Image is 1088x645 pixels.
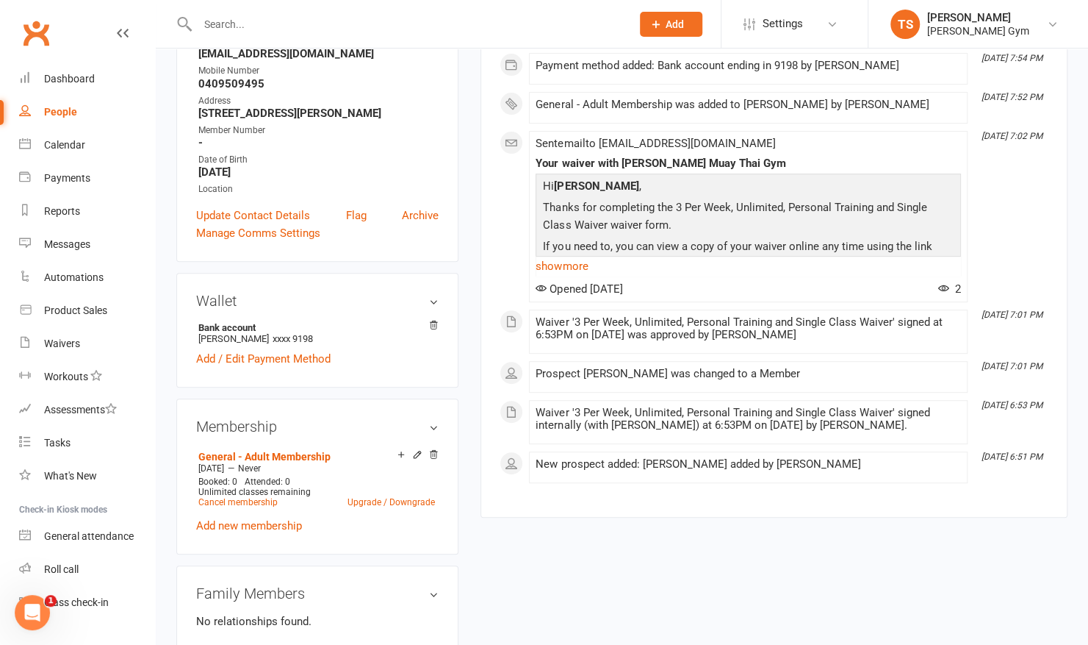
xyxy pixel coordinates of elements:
[19,129,155,162] a: Calendar
[539,177,957,199] p: Hi ,
[44,596,109,608] div: Class check-in
[44,338,80,349] div: Waivers
[198,463,224,474] span: [DATE]
[554,179,638,193] strong: [PERSON_NAME]
[19,393,155,427] a: Assessments
[44,271,104,283] div: Automations
[198,124,439,138] div: Member Number
[19,360,155,393] a: Workouts
[19,294,155,327] a: Product Sales
[44,563,79,575] div: Roll call
[45,595,57,607] span: 1
[536,256,961,277] a: show more
[981,131,1042,141] i: [DATE] 7:02 PM
[347,497,435,507] a: Upgrade / Downgrade
[539,238,957,277] p: If you need to, you can view a copy of your waiver online any time using the link below:
[198,182,439,196] div: Location
[927,11,1029,24] div: [PERSON_NAME]
[927,24,1029,38] div: [PERSON_NAME] Gym
[198,477,237,487] span: Booked: 0
[193,14,621,35] input: Search...
[890,10,920,39] div: TS
[536,316,961,341] div: Waiver '3 Per Week, Unlimited, Personal Training and Single Class Waiver' signed at 6:53PM on [DA...
[938,282,961,296] span: 2
[19,427,155,460] a: Tasks
[195,463,439,474] div: —
[536,99,961,111] div: General - Adult Membership was added to [PERSON_NAME] by [PERSON_NAME]
[402,207,439,224] a: Archive
[44,139,85,151] div: Calendar
[198,153,439,167] div: Date of Birth
[981,53,1042,63] i: [DATE] 7:54 PM
[536,458,961,471] div: New prospect added: [PERSON_NAME] added by [PERSON_NAME]
[536,368,961,380] div: Prospect [PERSON_NAME] was changed to a Member
[19,162,155,195] a: Payments
[44,470,97,482] div: What's New
[196,613,439,630] p: No relationships found.
[19,228,155,261] a: Messages
[198,165,439,179] strong: [DATE]
[196,350,331,368] a: Add / Edit Payment Method
[19,63,155,96] a: Dashboard
[44,304,107,316] div: Product Sales
[981,92,1042,102] i: [DATE] 7:52 PM
[19,586,155,619] a: Class kiosk mode
[981,400,1042,410] i: [DATE] 6:53 PM
[196,293,439,309] h3: Wallet
[536,282,622,296] span: Opened [DATE]
[44,205,80,217] div: Reports
[981,310,1042,320] i: [DATE] 7:01 PM
[198,497,278,507] a: Cancel membership
[346,207,367,224] a: Flag
[19,553,155,586] a: Roll call
[536,137,775,150] span: Sent email to [EMAIL_ADDRESS][DOMAIN_NAME]
[536,60,961,72] div: Payment method added: Bank account ending in 9198 by [PERSON_NAME]
[196,224,320,242] a: Manage Comms Settings
[198,64,439,78] div: Mobile Number
[19,261,155,294] a: Automations
[19,195,155,228] a: Reports
[981,452,1042,462] i: [DATE] 6:51 PM
[198,451,331,463] a: General - Adult Membership
[19,327,155,360] a: Waivers
[44,106,77,118] div: People
[640,12,702,37] button: Add
[536,407,961,432] div: Waiver '3 Per Week, Unlimited, Personal Training and Single Class Waiver' signed internally (with...
[44,172,90,184] div: Payments
[238,463,261,474] span: Never
[245,477,290,487] span: Attended: 0
[536,157,961,170] div: Your waiver with [PERSON_NAME] Muay Thai Gym
[196,320,439,346] li: [PERSON_NAME]
[44,404,117,416] div: Assessments
[198,47,439,60] strong: [EMAIL_ADDRESS][DOMAIN_NAME]
[196,418,439,435] h3: Membership
[19,520,155,553] a: General attendance kiosk mode
[198,77,439,90] strong: 0409509495
[44,530,134,542] div: General attendance
[198,322,431,333] strong: Bank account
[44,437,71,449] div: Tasks
[198,94,439,108] div: Address
[19,460,155,493] a: What's New
[196,519,302,532] a: Add new membership
[666,18,684,30] span: Add
[44,238,90,250] div: Messages
[981,361,1042,371] i: [DATE] 7:01 PM
[198,107,439,120] strong: [STREET_ADDRESS][PERSON_NAME]
[19,96,155,129] a: People
[273,333,313,344] span: xxxx 9198
[44,73,95,85] div: Dashboard
[18,15,54,51] a: Clubworx
[15,595,50,630] iframe: Intercom live chat
[196,207,310,224] a: Update Contact Details
[198,487,311,497] span: Unlimited classes remaining
[763,7,803,40] span: Settings
[44,371,88,382] div: Workouts
[539,199,957,238] p: Thanks for completing the 3 Per Week, Unlimited, Personal Training and Single Class Waiver waiver...
[196,585,439,602] h3: Family Members
[198,136,439,149] strong: -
